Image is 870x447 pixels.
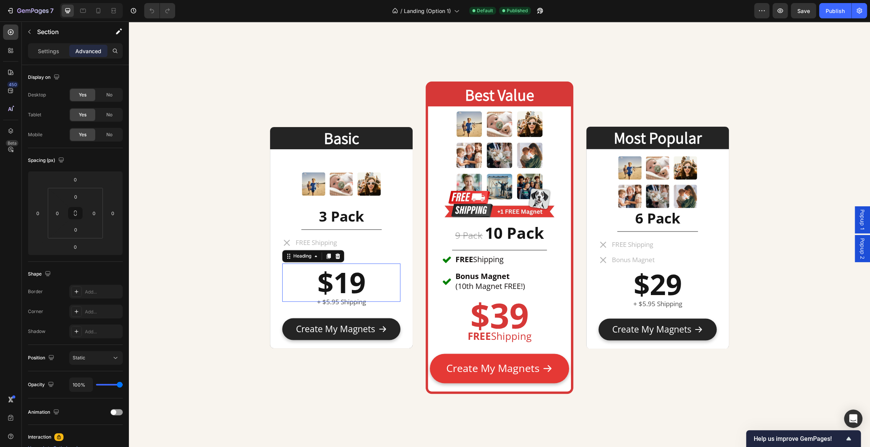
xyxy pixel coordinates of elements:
div: Create My Magnets [317,338,410,356]
strong: $39 [341,271,400,317]
p: Bonus Magnet [483,234,526,243]
h2: 3 Pack [153,185,272,205]
div: Spacing (px) [28,155,66,166]
input: Auto [70,378,93,392]
div: 450 [7,82,18,88]
p: (10th Magnet FREE!) [327,260,396,270]
span: Default [477,7,493,14]
span: / [400,7,402,15]
div: Add... [85,328,121,335]
p: 7 [50,6,54,15]
div: Open Intercom Messenger [844,409,862,428]
p: FREE Shipping [483,219,526,227]
p: Shipping [327,233,396,243]
input: 0px [52,207,63,219]
div: Shadow [28,328,46,335]
div: Shape [28,269,52,279]
div: Display on [28,72,61,83]
div: Tablet [28,111,41,118]
p: Section [37,27,100,36]
img: gempages_568426089907487681-7ffa6184-9b07-4afe-8f55-fccd1a2855be.png [487,119,570,202]
img: gempages_568426089907487681-92c90070-e79f-4357-84bd-2002cbd54aa8.png [171,121,254,204]
span: No [106,131,112,138]
span: No [106,111,112,118]
div: Add... [85,308,121,315]
span: Published [507,7,528,14]
button: Show survey - Help us improve GemPages! [754,434,853,443]
span: Static [73,355,85,361]
h2: Most Popular [457,105,600,128]
div: Interaction [28,434,51,440]
div: Border [28,288,43,295]
input: 0 [68,241,83,253]
div: Beta [6,140,18,146]
button: Save [791,3,816,18]
span: Landing (Option 1) [404,7,451,15]
input: 0px [68,191,83,202]
input: 0px [88,207,100,219]
div: Heading [163,231,184,238]
s: 9 Pack [326,207,354,220]
img: gempages_568426089907487681-235db83b-3b7c-4319-8179-5a009e71b28a.jpg [315,88,426,199]
div: Position [28,353,56,363]
p: Advanced [75,47,101,55]
span: Yes [79,111,86,118]
strong: Bonus Magnet [327,250,381,260]
input: 0 [68,174,83,185]
div: Opacity [28,380,55,390]
span: Yes [79,91,86,98]
p: Shipping [302,306,439,324]
h2: 6 Pack [470,187,588,207]
span: Yes [79,131,86,138]
div: Animation [28,407,61,418]
input: 0 [32,207,44,219]
strong: 10 Pack [356,201,415,222]
div: Mobile [28,131,42,138]
strong: $29 [504,243,553,282]
div: Corner [28,308,43,315]
span: Help us improve GemPages! [754,435,844,442]
span: Popup 1 [730,188,737,209]
div: Create My Magnets [167,300,246,315]
button: 7 [3,3,57,18]
div: Add... [85,289,121,295]
div: Undo/Redo [144,3,175,18]
input: 0 [107,207,119,219]
h2: Best Value [299,62,442,85]
p: Settings [38,47,59,55]
span: Popup 2 [730,217,737,238]
p: + $5.95 Shipping [154,275,271,287]
p: + $5.95 Shipping [470,277,587,289]
div: Desktop [28,91,46,98]
button: Create My Magnets [301,332,440,362]
span: Save [797,8,810,14]
h2: Basic [141,106,284,128]
input: 0px [68,224,83,235]
span: No [106,91,112,98]
button: Create My Magnets [470,297,588,319]
iframe: Design area [129,21,870,447]
strong: FREE [338,308,362,321]
button: Create My Magnets [153,297,272,318]
button: Publish [819,3,851,18]
button: Static [69,351,123,365]
p: FREE Shipping [167,217,210,225]
div: Publish [826,7,845,15]
div: Create My Magnets [483,300,562,316]
strong: $19 [189,241,237,280]
strong: FREE [327,233,344,243]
